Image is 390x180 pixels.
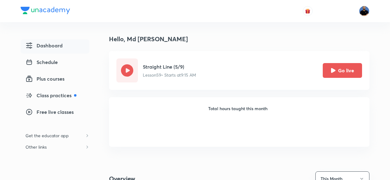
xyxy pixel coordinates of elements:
[25,108,74,116] span: Free live classes
[323,63,362,78] button: Go live
[143,72,196,78] p: Lesson 59 • Starts at 9:15 AM
[109,34,188,44] h4: Hello, Md [PERSON_NAME]
[208,105,267,112] h6: Total hours taught this month
[21,141,52,153] h6: Other links
[25,92,76,99] span: Class practices
[25,58,58,66] span: Schedule
[21,89,89,103] a: Class practices
[21,7,70,16] a: Company Logo
[21,39,89,54] a: Dashboard
[359,6,369,16] img: Md Afroj
[25,42,63,49] span: Dashboard
[143,63,196,70] h5: Straight Line (5/9)
[21,56,89,70] a: Schedule
[25,75,64,82] span: Plus courses
[303,6,313,16] button: avatar
[21,7,70,14] img: Company Logo
[21,130,74,141] h6: Get the educator app
[305,8,310,14] img: avatar
[21,73,89,87] a: Plus courses
[21,106,89,120] a: Free live classes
